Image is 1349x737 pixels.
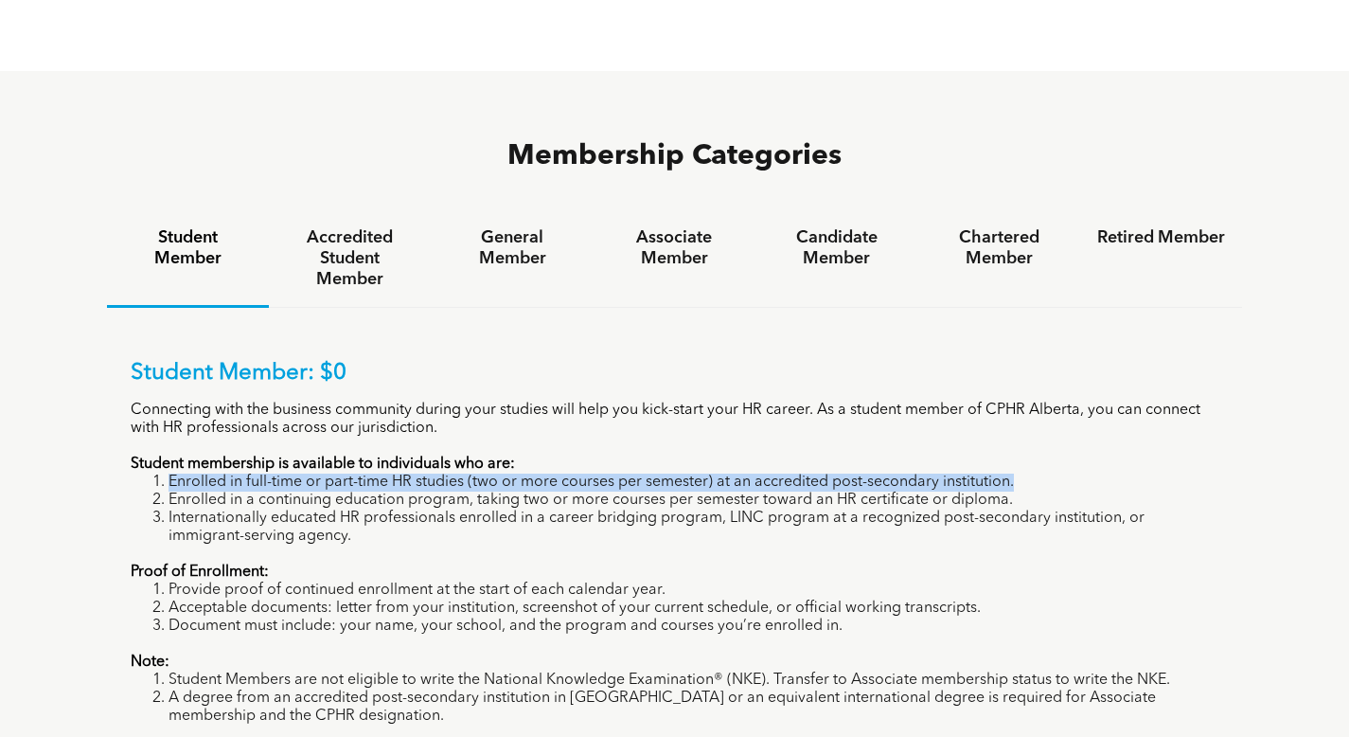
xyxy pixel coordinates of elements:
[448,227,576,269] h4: General Member
[131,565,269,580] strong: Proof of Enrollment:
[169,600,1219,618] li: Acceptable documents: letter from your institution, screenshot of your current schedule, or offic...
[169,690,1219,726] li: A degree from an accredited post-secondary institution in [GEOGRAPHIC_DATA] or an equivalent inte...
[131,402,1219,438] p: Connecting with the business community during your studies will help you kick-start your HR caree...
[169,618,1219,636] li: Document must include: your name, your school, and the program and courses you’re enrolled in.
[772,227,900,269] h4: Candidate Member
[1097,227,1225,248] h4: Retired Member
[169,672,1219,690] li: Student Members are not eligible to write the National Knowledge Examination® (NKE). Transfer to ...
[124,227,252,269] h4: Student Member
[131,457,515,472] strong: Student membership is available to individuals who are:
[169,582,1219,600] li: Provide proof of continued enrollment at the start of each calendar year.
[286,227,414,290] h4: Accredited Student Member
[131,360,1219,387] p: Student Member: $0
[507,142,842,171] span: Membership Categories
[169,510,1219,546] li: Internationally educated HR professionals enrolled in a career bridging program, LINC program at ...
[611,227,738,269] h4: Associate Member
[935,227,1063,269] h4: Chartered Member
[169,492,1219,510] li: Enrolled in a continuing education program, taking two or more courses per semester toward an HR ...
[131,655,169,670] strong: Note:
[169,474,1219,492] li: Enrolled in full-time or part-time HR studies (two or more courses per semester) at an accredited...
